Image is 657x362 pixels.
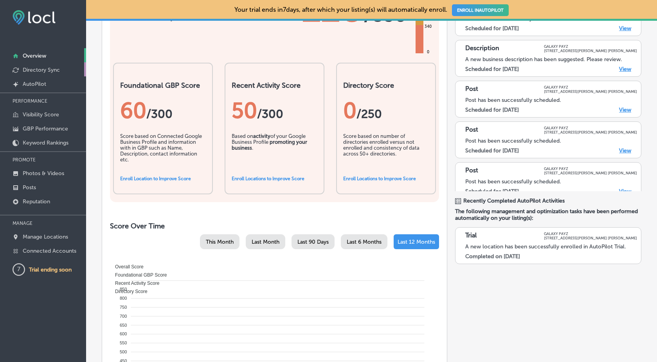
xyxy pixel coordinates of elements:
[465,147,519,154] label: Scheduled for [DATE]
[109,264,144,270] span: Overall Score
[465,44,499,53] p: Description
[109,281,159,286] span: Recent Activity Score
[465,243,637,250] div: A new location has been successfully enrolled in AutoPilot Trial.
[232,139,307,151] b: promoting your business
[146,107,173,121] span: / 300
[120,133,206,172] div: Score based on Connected Google Business Profile and information with in GBP such as Name, Descri...
[120,314,127,319] tspan: 700
[23,248,76,254] p: Connected Accounts
[544,85,637,89] p: GALAXY PAYZ
[297,239,329,245] span: Last 90 Days
[356,107,382,121] span: /250
[465,232,477,240] p: Trial
[23,170,64,177] p: Photos & Videos
[120,287,127,291] tspan: 850
[232,133,317,172] div: Based on of your Google Business Profile .
[465,66,519,72] label: Scheduled for [DATE]
[110,222,439,230] h2: Score Over Time
[544,126,637,130] p: GALAXY PAYZ
[234,6,508,13] p: Your trial ends in 7 days, after which your listing(s) will automatically enroll.
[347,239,382,245] span: Last 6 Months
[232,81,317,90] h2: Recent Activity Score
[120,296,127,300] tspan: 800
[343,176,416,181] a: Enroll Locations to Improve Score
[120,176,191,181] a: Enroll Location to Improve Score
[619,25,631,32] a: View
[544,171,637,175] p: [STREET_ADDRESS][PERSON_NAME] [PERSON_NAME]
[17,266,20,273] text: 7
[465,138,637,144] div: Post has been successfully scheduled.
[120,98,206,123] div: 60
[544,44,637,49] p: GALAXY PAYZ
[465,25,519,32] label: Scheduled for [DATE]
[465,167,478,175] p: Post
[13,10,56,25] img: fda3e92497d09a02dc62c9cd864e3231.png
[232,98,317,123] div: 50
[23,111,59,118] p: Visibility Score
[343,98,429,123] div: 0
[465,253,520,260] label: Completed on [DATE]
[544,232,637,236] p: GALAXY PAYZ
[425,49,431,55] div: 0
[544,167,637,171] p: GALAXY PAYZ
[619,66,631,72] a: View
[619,147,631,154] a: View
[23,233,68,240] p: Manage Locations
[23,81,46,87] p: AutoPilot
[465,85,478,94] p: Post
[455,208,641,221] span: The following management and optimization tasks have been performed automatically on your listing...
[253,133,270,139] b: activity
[343,81,429,90] h2: Directory Score
[465,97,637,103] div: Post has been successfully scheduled.
[463,197,565,204] span: Recently Completed AutoPilot Activities
[465,107,519,113] label: Scheduled for [DATE]
[120,349,127,354] tspan: 500
[544,130,637,134] p: [STREET_ADDRESS][PERSON_NAME] [PERSON_NAME]
[23,139,68,146] p: Keyword Rankings
[23,125,68,132] p: GBP Performance
[29,266,72,273] p: Trial ending soon
[452,4,509,16] a: ENROLL INAUTOPILOT
[120,340,127,345] tspan: 550
[109,289,148,294] span: Directory Score
[619,107,631,113] a: View
[398,239,435,245] span: Last 12 Months
[109,272,167,278] span: Foundational GBP Score
[465,188,519,195] label: Scheduled for [DATE]
[465,178,637,185] div: Post has been successfully scheduled.
[23,198,50,205] p: Reputation
[23,184,36,191] p: Posts
[544,89,637,94] p: [STREET_ADDRESS][PERSON_NAME] [PERSON_NAME]
[465,56,637,63] div: A new business description has been suggested. Please review.
[544,236,637,240] p: [STREET_ADDRESS][PERSON_NAME] [PERSON_NAME]
[619,188,631,195] a: View
[423,24,433,30] div: 340
[343,133,429,172] div: Score based on number of directories enrolled versus not enrolled and consistency of data across ...
[257,107,283,121] span: /300
[23,67,60,73] p: Directory Sync
[23,52,46,59] p: Overview
[206,239,234,245] span: This Month
[544,49,637,53] p: [STREET_ADDRESS][PERSON_NAME] [PERSON_NAME]
[120,323,127,328] tspan: 650
[465,126,478,134] p: Post
[120,331,127,336] tspan: 600
[120,81,206,90] h2: Foundational GBP Score
[120,305,127,310] tspan: 750
[252,239,279,245] span: Last Month
[232,176,304,181] a: Enroll Locations to Improve Score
